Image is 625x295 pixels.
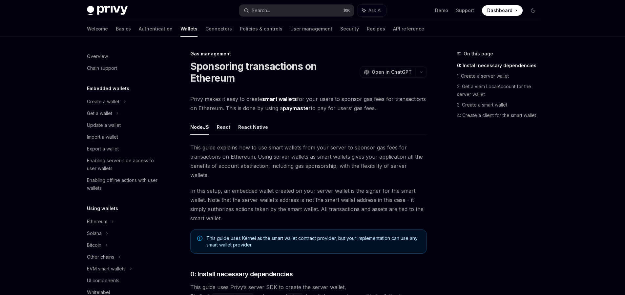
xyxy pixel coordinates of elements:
img: dark logo [87,6,128,15]
a: Import a wallet [82,131,166,143]
div: EVM smart wallets [87,265,126,273]
a: Overview [82,50,166,62]
div: Import a wallet [87,133,118,141]
svg: Note [197,236,202,241]
a: Chain support [82,62,166,74]
div: Chain support [87,64,117,72]
a: UI components [82,275,166,286]
h5: Embedded wallets [87,85,129,92]
a: 0: Install necessary dependencies [457,60,544,71]
a: Recipes [367,21,385,37]
span: On this page [464,50,493,58]
div: Search... [252,7,270,14]
a: Policies & controls [240,21,282,37]
span: Privy makes it easy to create for your users to sponsor gas fees for transactions on Ethereum. Th... [190,94,427,113]
a: Basics [116,21,131,37]
a: 1: Create a server wallet [457,71,544,81]
button: Toggle dark mode [528,5,538,16]
a: 4: Create a client for the smart wallet [457,110,544,121]
a: Update a wallet [82,119,166,131]
span: This guide uses Kernel as the smart wallet contract provider, but your implementation can use any... [206,235,420,248]
a: 3: Create a smart wallet [457,100,544,110]
div: Create a wallet [87,98,119,106]
h1: Sponsoring transactions on Ethereum [190,60,357,84]
a: User management [290,21,332,37]
div: Bitcoin [87,241,101,249]
a: Welcome [87,21,108,37]
a: API reference [393,21,424,37]
a: Connectors [205,21,232,37]
span: Dashboard [487,7,512,14]
a: Wallets [180,21,198,37]
span: 0: Install necessary dependencies [190,269,293,279]
div: Enabling offline actions with user wallets [87,176,162,192]
a: Dashboard [482,5,523,16]
div: Other chains [87,253,114,261]
div: Overview [87,52,108,60]
div: Update a wallet [87,121,121,129]
a: Demo [435,7,448,14]
div: UI components [87,277,119,285]
a: 2: Get a viem LocalAccount for the server wallet [457,81,544,100]
div: Solana [87,229,102,237]
span: In this setup, an embedded wallet created on your server wallet is the signer for the smart walle... [190,186,427,223]
div: Get a wallet [87,109,112,117]
strong: smart wallets [262,96,297,102]
a: Support [456,7,474,14]
button: Ask AI [357,5,386,16]
a: Authentication [139,21,173,37]
span: Ask AI [368,7,382,14]
div: Ethereum [87,218,107,226]
a: paymaster [283,105,311,112]
button: Search...⌘K [239,5,354,16]
div: Gas management [190,50,427,57]
a: Enabling server-side access to user wallets [82,155,166,174]
button: React [217,119,230,135]
a: Export a wallet [82,143,166,155]
span: Open in ChatGPT [372,69,412,75]
h5: Using wallets [87,205,118,212]
a: Enabling offline actions with user wallets [82,174,166,194]
div: Export a wallet [87,145,119,153]
button: React Native [238,119,268,135]
span: This guide explains how to use smart wallets from your server to sponsor gas fees for transaction... [190,143,427,180]
div: Enabling server-side access to user wallets [87,157,162,172]
button: Open in ChatGPT [360,67,416,78]
a: Security [340,21,359,37]
span: ⌘ K [343,8,350,13]
button: NodeJS [190,119,209,135]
